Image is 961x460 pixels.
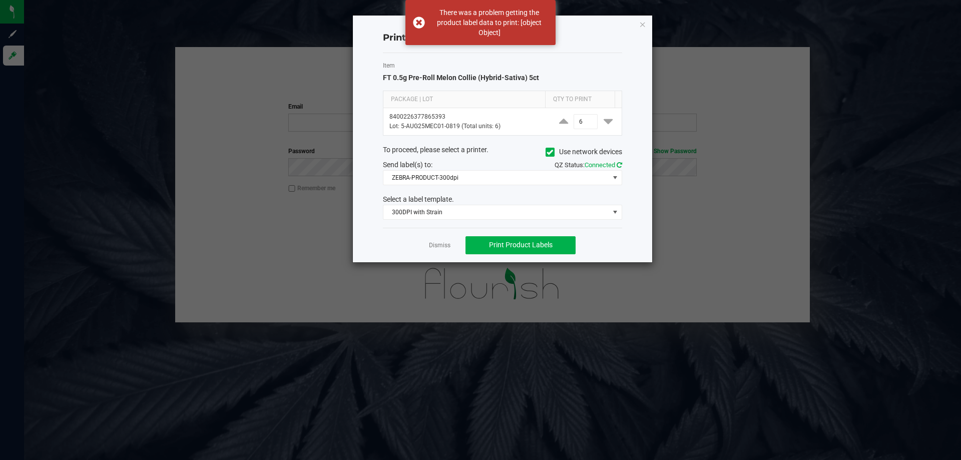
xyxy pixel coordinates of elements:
th: Package | Lot [383,91,545,108]
span: FT 0.5g Pre-Roll Melon Collie (Hybrid-Sativa) 5ct [383,74,539,82]
h4: Print Product Labels [383,32,622,45]
div: Select a label template. [375,194,630,205]
span: ZEBRA-PRODUCT-300dpi [383,171,609,185]
span: Connected [585,161,615,169]
a: Dismiss [429,241,450,250]
span: QZ Status: [555,161,622,169]
label: Item [383,61,622,70]
p: 8400226377865393 [389,112,544,122]
th: Qty to Print [545,91,615,108]
label: Use network devices [546,147,622,157]
div: To proceed, please select a printer. [375,145,630,160]
span: 300DPI with Strain [383,205,609,219]
span: Send label(s) to: [383,161,432,169]
span: Print Product Labels [489,241,553,249]
button: Print Product Labels [465,236,576,254]
p: Lot: 5-AUG25MEC01-0819 (Total units: 6) [389,122,544,131]
div: There was a problem getting the product label data to print: [object Object] [430,8,548,38]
